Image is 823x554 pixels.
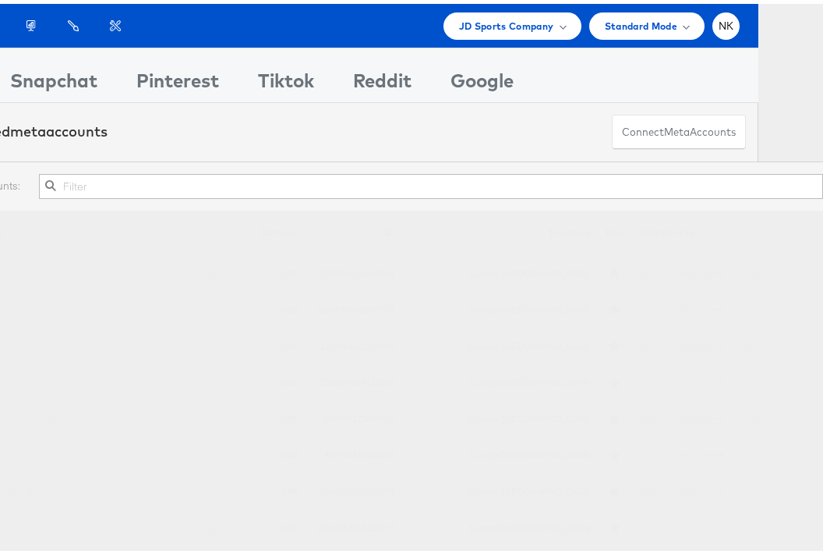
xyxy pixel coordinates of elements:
a: Business Manager [639,445,724,456]
td: GBP [253,288,307,325]
td: 480994816244103 [307,433,403,470]
span: meta [664,121,690,136]
a: Business Manager [639,372,724,384]
a: Graph Explorer [740,445,811,456]
td: GBP [253,324,307,360]
span: JD Sports Company [459,14,554,30]
a: Graph Explorer [740,264,811,275]
td: Europe/[GEOGRAPHIC_DATA] [403,360,597,397]
a: Business Manager [639,409,724,421]
a: Graph Explorer [740,372,811,384]
span: NK [719,17,734,27]
th: Currency [253,207,307,251]
div: Pinterest [136,63,219,98]
td: Europe/[GEOGRAPHIC_DATA] [403,251,597,288]
td: Europe/[GEOGRAPHIC_DATA] [403,433,597,470]
a: Business Manager [639,300,724,311]
a: (rename) [207,408,244,421]
a: (rename) [207,300,244,313]
span: meta [10,119,46,137]
a: Graph Explorer [740,300,811,311]
td: GBP [253,470,307,506]
td: 10154957818124717 [307,506,403,542]
a: Business Manager [639,264,724,275]
td: 2328043064110868 [307,360,403,397]
div: Google [450,63,514,98]
th: ID [307,207,403,251]
td: GBP [253,360,307,397]
td: 1383968161864054 [307,251,403,288]
td: Europe/[GEOGRAPHIC_DATA] [403,506,597,542]
th: Timezone [403,207,597,251]
td: 945333172499380 [307,397,403,434]
a: Graph Explorer [740,481,811,493]
a: (rename) [207,263,244,276]
a: (rename) [207,481,244,495]
input: Filter [39,170,823,195]
a: (rename) [207,372,244,385]
td: GBP [253,506,307,542]
button: ConnectmetaAccounts [612,111,746,146]
td: 2546585092206379 [307,470,403,506]
a: (rename) [207,517,244,531]
td: GBP [253,251,307,288]
td: Europe/[GEOGRAPHIC_DATA] [403,470,597,506]
a: (rename) [207,336,244,349]
a: (rename) [207,445,244,458]
td: Europe/[GEOGRAPHIC_DATA] [403,397,597,434]
td: Europe/[GEOGRAPHIC_DATA] [403,288,597,325]
td: GBP [253,433,307,470]
td: 1155944501273890 [307,324,403,360]
div: Snapchat [10,63,97,98]
span: Standard Mode [605,14,677,30]
td: GBP [253,397,307,434]
a: Business Manager [639,336,724,348]
a: Business Manager [639,481,724,493]
td: Europe/[GEOGRAPHIC_DATA] [403,324,597,360]
a: Graph Explorer [740,409,811,421]
a: Business Manager [639,518,724,530]
div: Tiktok [258,63,314,98]
div: Reddit [353,63,411,98]
a: Graph Explorer [740,336,811,348]
a: Graph Explorer [740,518,811,530]
td: 10154709502989717 [307,288,403,325]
